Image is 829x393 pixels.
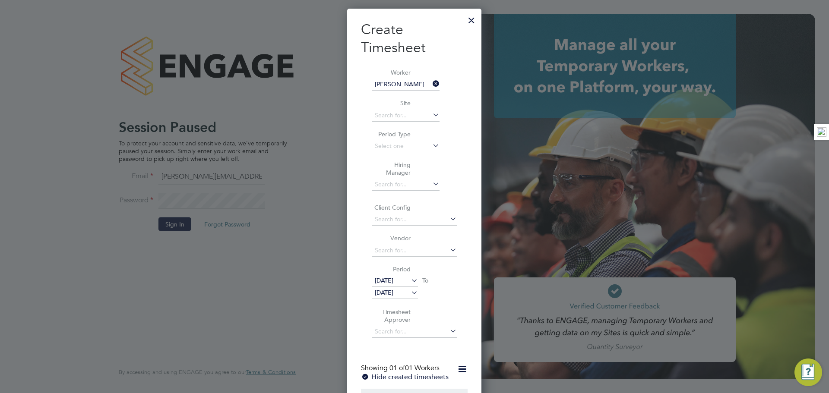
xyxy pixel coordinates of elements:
span: To [420,275,431,286]
label: Worker [372,69,411,76]
span: 01 Workers [389,364,440,372]
label: Period Type [372,130,411,138]
input: Select one [372,140,440,152]
label: Client Config [372,204,411,211]
input: Search for... [372,326,457,338]
input: Search for... [372,214,457,226]
span: [DATE] [375,277,393,284]
input: Search for... [372,79,440,91]
input: Search for... [372,110,440,122]
label: Timesheet Approver [372,308,411,324]
span: [DATE] [375,289,393,296]
input: Search for... [372,245,457,257]
button: Engage Resource Center [794,358,822,386]
div: Showing [361,364,441,373]
label: Hiring Manager [372,161,411,176]
input: Search for... [372,179,440,191]
span: 01 of [389,364,405,372]
label: Vendor [372,234,411,242]
label: Hide created timesheets [361,373,449,381]
h2: Create Timesheet [361,21,468,57]
label: Site [372,99,411,107]
label: Period [372,265,411,273]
